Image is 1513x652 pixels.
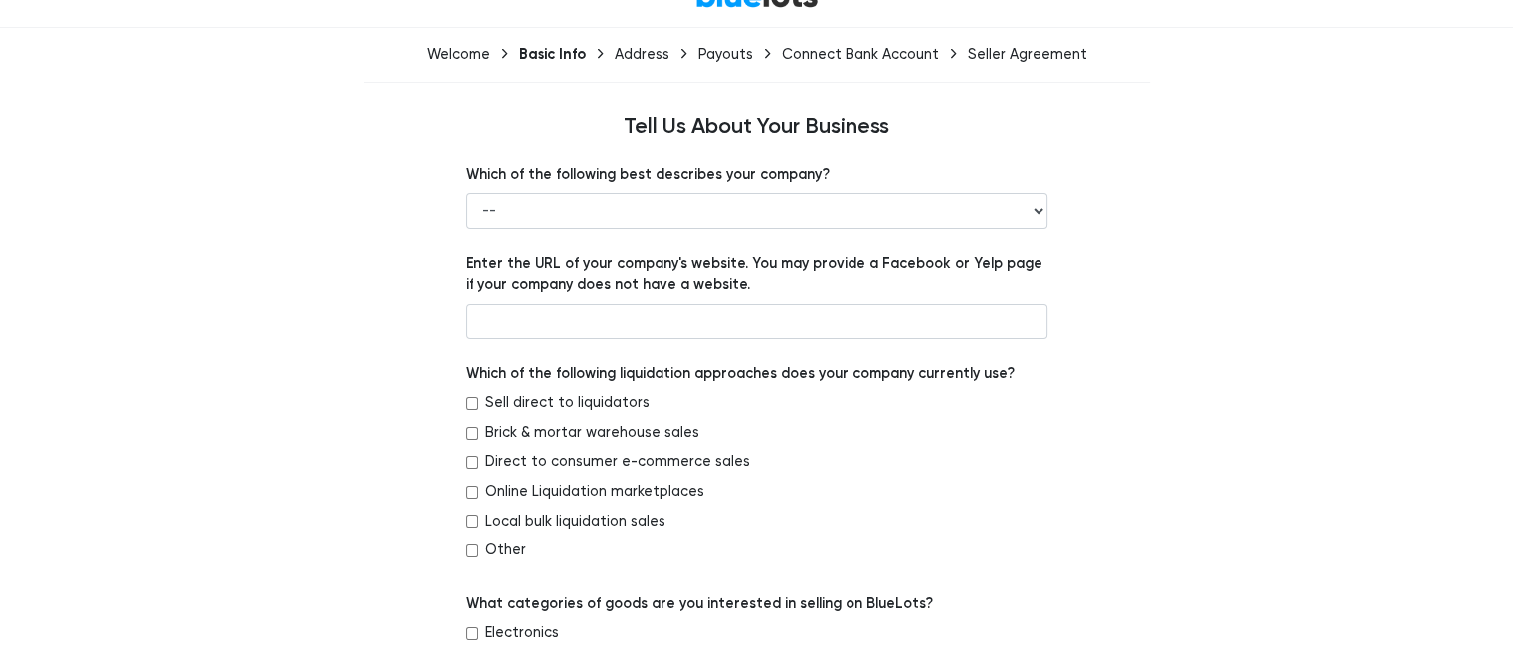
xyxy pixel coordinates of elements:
[466,397,478,410] input: Sell direct to liquidators
[782,46,939,63] div: Connect Bank Account
[485,481,704,503] label: Online Liquidation marketplaces
[466,544,478,557] input: Other
[485,422,699,444] label: Brick & mortar warehouse sales
[485,392,650,414] label: Sell direct to liquidators
[466,593,933,615] label: What categories of goods are you interested in selling on BlueLots?
[615,46,669,63] div: Address
[485,540,526,561] label: Other
[427,46,490,63] div: Welcome
[519,45,586,63] div: Basic Info
[485,451,750,473] label: Direct to consumer e-commerce sales
[485,622,559,644] label: Electronics
[466,456,478,469] input: Direct to consumer e-commerce sales
[466,363,1015,385] label: Which of the following liquidation approaches does your company currently use?
[485,511,665,533] label: Local bulk liquidation sales
[466,486,478,499] input: Online Liquidation marketplaces
[466,515,478,528] input: Local bulk liquidation sales
[698,46,753,63] div: Payouts
[968,46,1087,63] div: Seller Agreement
[466,253,1047,296] label: Enter the URL of your company's website. You may provide a Facebook or Yelp page if your company ...
[466,627,478,640] input: Electronics
[466,164,830,186] label: Which of the following best describes your company?
[466,427,478,440] input: Brick & mortar warehouse sales
[160,114,1354,140] h4: Tell Us About Your Business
